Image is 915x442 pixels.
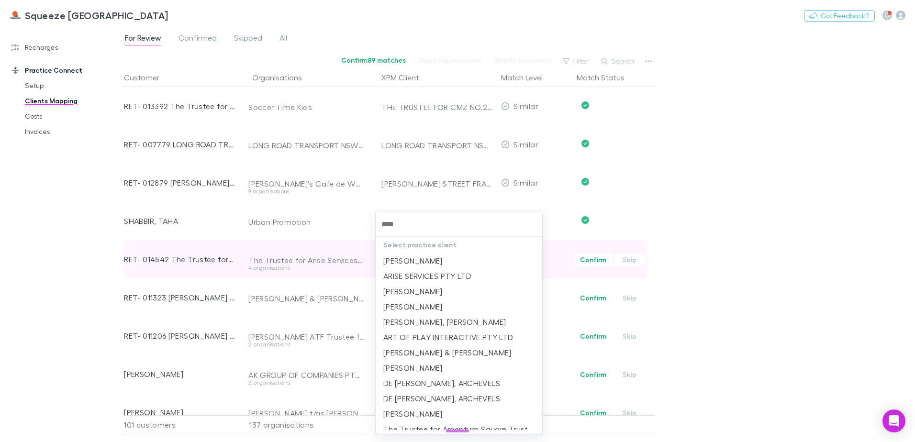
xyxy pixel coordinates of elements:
[376,391,542,406] li: DE [PERSON_NAME], ARCHEVELS
[376,268,542,284] li: ARISE SERVICES PTY LTD
[376,421,542,437] li: The Trustee for Argentum Square Trust
[376,406,542,421] li: [PERSON_NAME]
[882,409,905,432] div: Open Intercom Messenger
[376,345,542,360] li: [PERSON_NAME] & [PERSON_NAME]
[376,360,542,376] li: [PERSON_NAME]
[376,314,542,330] li: [PERSON_NAME], [PERSON_NAME]
[376,376,542,391] li: DE [PERSON_NAME], ARCHEVELS
[376,284,542,299] li: [PERSON_NAME]
[376,237,542,253] p: Select practice client
[376,299,542,314] li: [PERSON_NAME]
[376,253,542,268] li: [PERSON_NAME]
[376,330,542,345] li: ART OF PLAY INTERACTIVE PTY LTD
